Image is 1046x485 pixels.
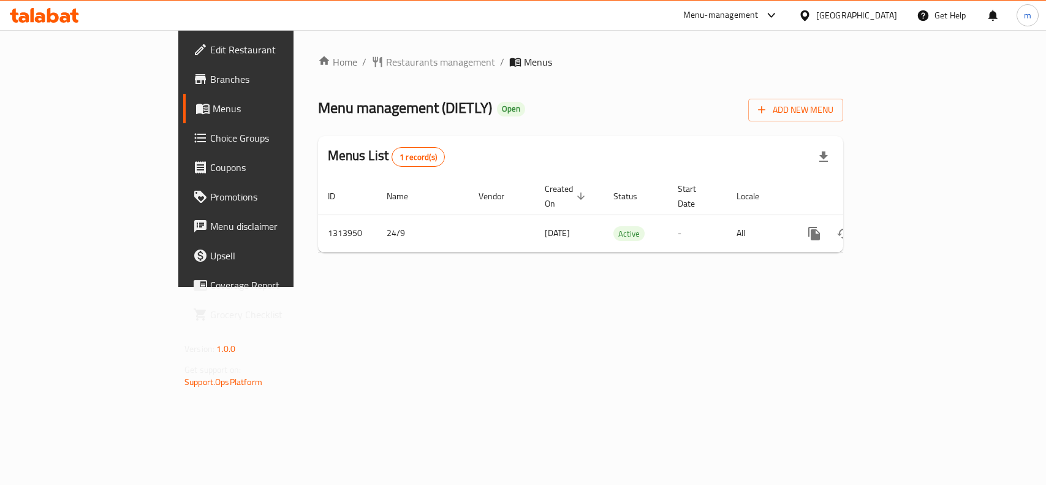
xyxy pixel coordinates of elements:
[183,182,353,212] a: Promotions
[183,241,353,270] a: Upsell
[318,55,843,69] nav: breadcrumb
[613,227,645,241] span: Active
[183,153,353,182] a: Coupons
[790,178,927,215] th: Actions
[500,55,504,69] li: /
[613,189,653,204] span: Status
[210,248,343,263] span: Upsell
[678,181,712,211] span: Start Date
[479,189,520,204] span: Vendor
[328,147,445,167] h2: Menus List
[318,94,492,121] span: Menu management ( DIETLY )
[377,215,469,252] td: 24/9
[392,147,445,167] div: Total records count
[213,101,343,116] span: Menus
[737,189,775,204] span: Locale
[497,102,525,116] div: Open
[497,104,525,114] span: Open
[210,72,343,86] span: Branches
[184,374,262,390] a: Support.OpsPlatform
[328,189,351,204] span: ID
[210,189,343,204] span: Promotions
[524,55,552,69] span: Menus
[210,278,343,292] span: Coverage Report
[183,212,353,241] a: Menu disclaimer
[816,9,897,22] div: [GEOGRAPHIC_DATA]
[748,99,843,121] button: Add New Menu
[210,219,343,234] span: Menu disclaimer
[184,362,241,378] span: Get support on:
[183,94,353,123] a: Menus
[318,178,927,253] table: enhanced table
[613,226,645,241] div: Active
[1024,9,1031,22] span: m
[387,189,424,204] span: Name
[371,55,495,69] a: Restaurants management
[183,35,353,64] a: Edit Restaurant
[362,55,366,69] li: /
[210,131,343,145] span: Choice Groups
[758,102,833,118] span: Add New Menu
[210,307,343,322] span: Grocery Checklist
[545,181,589,211] span: Created On
[809,142,838,172] div: Export file
[683,8,759,23] div: Menu-management
[210,42,343,57] span: Edit Restaurant
[183,123,353,153] a: Choice Groups
[216,341,235,357] span: 1.0.0
[392,151,444,163] span: 1 record(s)
[183,270,353,300] a: Coverage Report
[183,64,353,94] a: Branches
[668,215,727,252] td: -
[184,341,214,357] span: Version:
[800,219,829,248] button: more
[727,215,790,252] td: All
[183,300,353,329] a: Grocery Checklist
[210,160,343,175] span: Coupons
[829,219,858,248] button: Change Status
[545,225,570,241] span: [DATE]
[386,55,495,69] span: Restaurants management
